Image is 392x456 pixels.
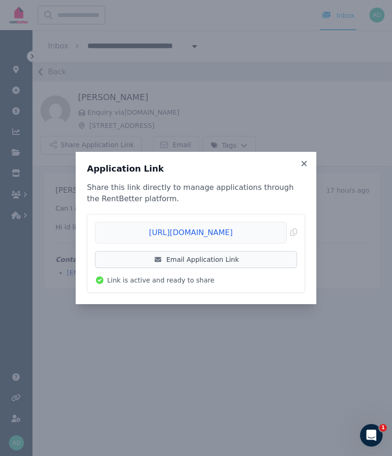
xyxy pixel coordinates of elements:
[95,251,297,268] a: Email Application Link
[87,163,305,174] h3: Application Link
[360,424,383,447] iframe: Intercom live chat
[379,424,387,432] span: 1
[95,222,297,244] button: [URL][DOMAIN_NAME]
[107,275,214,285] span: Link is active and ready to share
[87,182,305,204] p: Share this link directly to manage applications through the RentBetter platform.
